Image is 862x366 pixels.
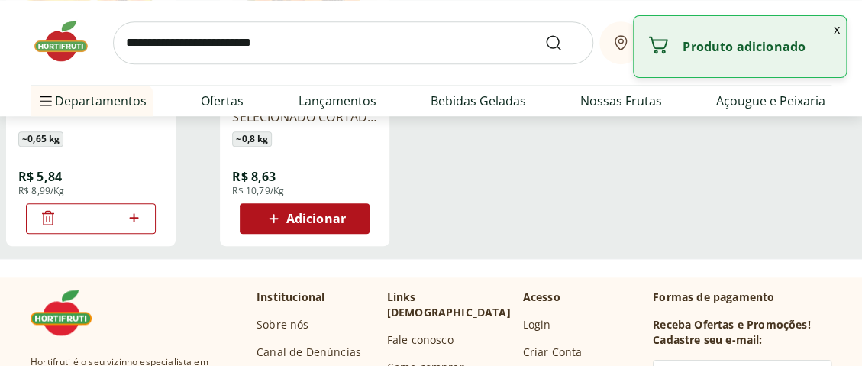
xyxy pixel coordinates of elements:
[232,131,272,147] span: ~ 0,8 kg
[387,290,511,320] p: Links [DEMOGRAPHIC_DATA]
[286,212,346,225] span: Adicionar
[544,34,581,52] button: Submit Search
[431,92,526,110] a: Bebidas Geladas
[522,317,550,332] a: Login
[298,92,376,110] a: Lançamentos
[257,317,308,332] a: Sobre nós
[232,185,284,197] span: R$ 10,79/Kg
[18,168,62,185] span: R$ 5,84
[31,18,107,64] img: Hortifruti
[522,290,560,305] p: Acesso
[653,290,831,305] p: Formas de pagamento
[828,16,846,42] button: Fechar notificação
[653,332,762,348] h3: Cadastre seu e-mail:
[113,21,593,64] input: search
[653,317,810,332] h3: Receba Ofertas e Promoções!
[522,345,582,360] a: Criar Conta
[37,83,147,119] span: Departamentos
[580,92,662,110] a: Nossas Frutas
[31,290,107,335] img: Hortifruti
[257,290,324,305] p: Institucional
[232,168,276,185] span: R$ 8,63
[37,83,55,119] button: Menu
[240,203,370,234] button: Adicionar
[201,92,244,110] a: Ofertas
[387,332,454,348] a: Fale conosco
[716,92,825,110] a: Açougue e Peixaria
[18,185,65,197] span: R$ 8,99/Kg
[683,39,834,54] p: Produto adicionado
[18,131,63,147] span: ~ 0,65 kg
[257,345,361,360] a: Canal de Denúncias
